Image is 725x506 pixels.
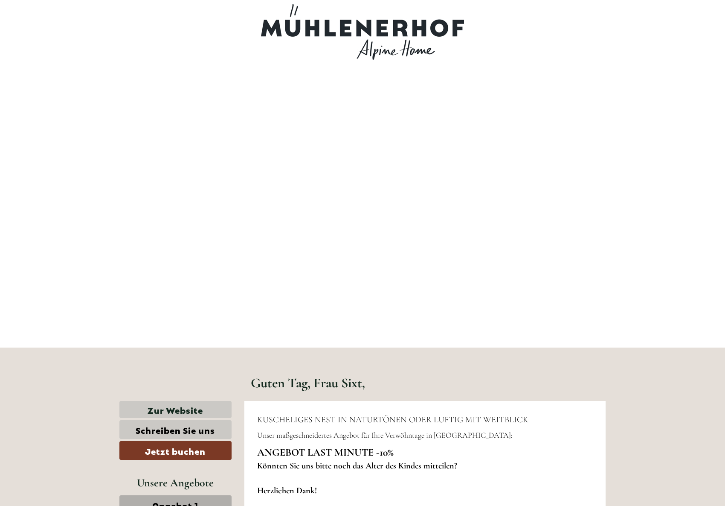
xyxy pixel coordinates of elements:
[119,401,232,418] a: Zur Website
[251,375,365,390] h1: Guten Tag, Frau Sixt,
[119,441,232,460] a: Jetzt buchen
[257,461,457,495] strong: Könnten Sie uns bitte noch das Alter des Kindes mitteilen? Herzlichen Dank!
[257,446,394,459] strong: ANGEBOT LAST MINUTE -10%
[257,430,513,440] span: Unser maßgeschneidertes Angebot für Ihre Verwöhntage in [GEOGRAPHIC_DATA]:
[257,415,528,425] span: KUSCHELIGES NEST IN NATURTÖNEN ODER LUFTIG MIT WEITBLICK
[119,420,232,439] a: Schreiben Sie uns
[119,475,232,491] div: Unsere Angebote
